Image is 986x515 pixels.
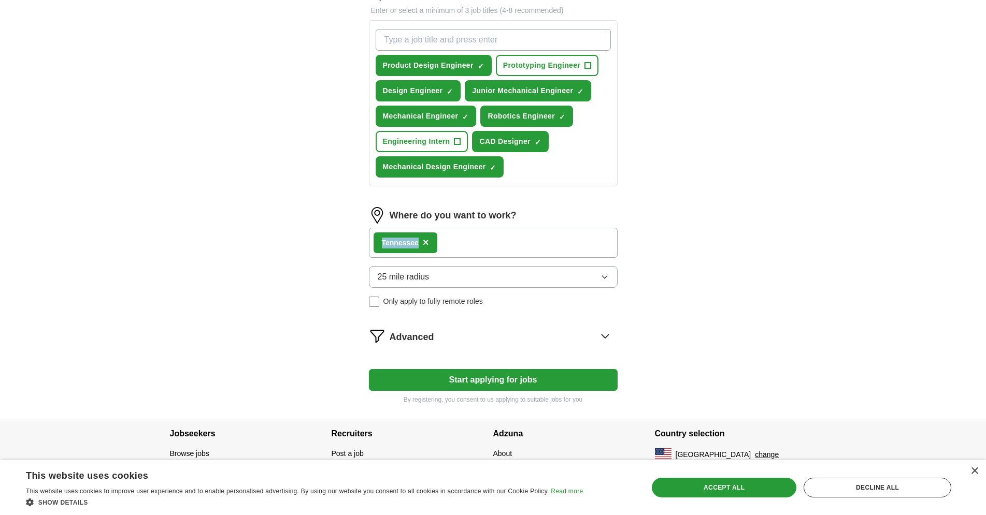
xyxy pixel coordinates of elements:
[804,478,951,497] div: Decline all
[676,449,751,460] span: [GEOGRAPHIC_DATA]
[383,161,486,172] span: Mechanical Design Engineer
[383,136,450,147] span: Engineering Intern
[462,113,468,121] span: ✓
[493,449,512,458] a: About
[488,111,555,122] span: Robotics Engineer
[383,111,459,122] span: Mechanical Engineer
[447,87,453,96] span: ✓
[383,85,443,96] span: Design Engineer
[390,330,434,344] span: Advanced
[376,156,504,178] button: Mechanical Design Engineer✓
[559,113,565,121] span: ✓
[170,449,209,458] a: Browse jobs
[652,478,796,497] div: Accept all
[376,80,461,101] button: Design Engineer✓
[382,238,419,248] div: e
[577,87,583,96] span: ✓
[480,106,573,127] button: Robotics Engineer✓
[755,449,779,460] button: change
[655,448,671,461] img: US flag
[423,237,429,248] span: ×
[369,266,618,288] button: 25 mile radius
[383,60,474,71] span: Product Design Engineer
[970,467,978,475] div: Close
[369,297,379,307] input: Only apply to fully remote roles
[479,136,530,147] span: CAD Designer
[551,488,583,495] a: Read more, opens a new window
[390,209,517,223] label: Where do you want to work?
[332,449,364,458] a: Post a job
[369,5,618,16] p: Enter or select a minimum of 3 job titles (4-8 recommended)
[376,29,611,51] input: Type a job title and press enter
[503,60,580,71] span: Prototyping Engineer
[535,138,541,146] span: ✓
[490,164,496,172] span: ✓
[376,131,468,152] button: Engineering Intern
[26,488,549,495] span: This website uses cookies to improve user experience and to enable personalised advertising. By u...
[655,419,817,448] h4: Country selection
[472,131,548,152] button: CAD Designer✓
[38,499,88,506] span: Show details
[382,239,415,247] strong: Tennesse
[369,328,385,344] img: filter
[369,369,618,391] button: Start applying for jobs
[376,106,477,127] button: Mechanical Engineer✓
[478,62,484,70] span: ✓
[423,235,429,251] button: ×
[378,271,430,283] span: 25 mile radius
[376,55,492,76] button: Product Design Engineer✓
[472,85,573,96] span: Junior Mechanical Engineer
[369,395,618,404] p: By registering, you consent to us applying to suitable jobs for you
[496,55,598,76] button: Prototyping Engineer
[369,207,385,224] img: location.png
[26,466,557,482] div: This website uses cookies
[26,497,583,507] div: Show details
[383,296,483,307] span: Only apply to fully remote roles
[465,80,591,101] button: Junior Mechanical Engineer✓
